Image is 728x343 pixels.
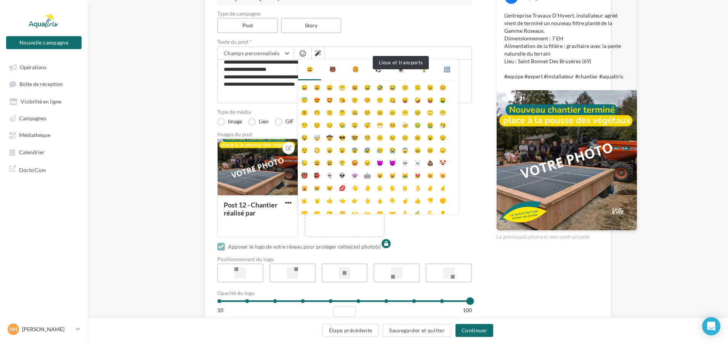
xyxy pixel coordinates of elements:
li: 😫 [323,156,336,169]
li: ✋ [386,181,399,194]
li: 😛 [399,93,411,106]
li: 😐 [374,106,386,118]
span: Visibilité en ligne [21,98,61,105]
li: 🤐 [348,106,361,118]
a: Médiathèque [5,128,83,142]
label: Image [217,118,242,126]
li: 😑 [386,106,399,118]
li: 🧐 [361,131,374,144]
li: 😍 [311,93,323,106]
span: Docto'Com [19,165,46,174]
li: 🤘 [311,194,323,206]
a: HH [PERSON_NAME] [6,322,82,337]
li: 😙 [374,93,386,106]
li: 🤟 [298,194,311,206]
li: 😎 [336,131,348,144]
li: 😩 [311,156,323,169]
li: 🤒 [386,118,399,131]
li: 👎 [424,194,436,206]
li: 😻 [411,169,424,181]
li: 😇 [298,93,311,106]
li: 🖐 [374,181,386,194]
label: Texte du post * [217,39,472,45]
li: 🤝 [386,206,399,219]
li: 👉 [348,194,361,206]
li: 👍 [411,194,424,206]
li: 🤮 [424,118,436,131]
li: 💩 [424,156,436,169]
li: 😲 [298,144,311,156]
li: 😶 [399,106,411,118]
li: 🤢 [411,118,424,131]
li: 😸 [386,169,399,181]
span: Opérations [20,64,47,70]
li: 😖 [411,144,424,156]
p: [PERSON_NAME] [22,325,73,333]
span: Champs personnalisés [224,50,279,56]
li: 😝 [424,93,436,106]
li: 😰 [361,144,374,156]
li: 👈 [336,194,348,206]
li: 🤲 [374,206,386,219]
li: 😦 [323,144,336,156]
li: ✍ [411,206,424,219]
li: 👐 [361,206,374,219]
div: ⚽ [375,65,382,73]
button: Nouvelle campagne [6,36,82,49]
li: 👆 [361,194,374,206]
li: 🤕 [399,118,411,131]
span: Boîte de réception [19,81,63,88]
li: 😡 [348,156,361,169]
li: 😼 [424,169,436,181]
li: 🙁 [399,131,411,144]
li: 😗 [348,93,361,106]
a: Boîte de réception [5,77,83,91]
li: 👊 [298,206,311,219]
li: 😚 [361,93,374,106]
li: 🙃 [411,81,424,93]
li: 😁 [336,81,348,93]
li: 😠 [361,156,374,169]
li: 😯 [436,131,449,144]
button: Champs personnalisés [218,47,293,60]
li: 🤯 [311,131,323,144]
li: 🙌 [348,206,361,219]
div: Apposer le logo de votre réseau pour protéger cette(ces) photo(s) [228,243,381,250]
li: 🤭 [311,106,323,118]
li: 😓 [298,156,311,169]
li: 🖖 [399,181,411,194]
li: 😹 [399,169,411,181]
li: 🤚 [361,181,374,194]
li: ✌ [424,181,436,194]
label: Type de média [217,109,472,115]
li: 😴 [361,118,374,131]
li: 👽 [336,169,348,181]
li: 👻 [323,169,336,181]
li: ☠️ [411,156,424,169]
li: 🤓 [348,131,361,144]
li: 🤥 [298,118,311,131]
a: Docto'Com [5,162,83,177]
li: 😘 [336,93,348,106]
span: Calendrier [19,149,45,155]
li: 😌 [311,118,323,131]
label: Lien [248,118,269,126]
li: 🤛 [311,206,323,219]
li: 💀 [399,156,411,169]
div: Images du post [217,132,472,137]
label: Story [281,18,342,33]
span: Médiathèque [19,132,50,139]
li: 👾 [348,169,361,181]
li: 😂 [386,81,399,93]
a: Visibilité en ligne [5,94,83,108]
li: 👂 [436,206,449,219]
div: 💡 [421,65,427,73]
li: 😱 [399,144,411,156]
li: 😟 [386,131,399,144]
div: La prévisualisation est non-contractuelle [496,231,637,241]
li: 👺 [311,169,323,181]
li: 🤗 [298,106,311,118]
a: Opérations [5,60,83,74]
li: 😀 [298,81,311,93]
li: 👇 [386,194,399,206]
